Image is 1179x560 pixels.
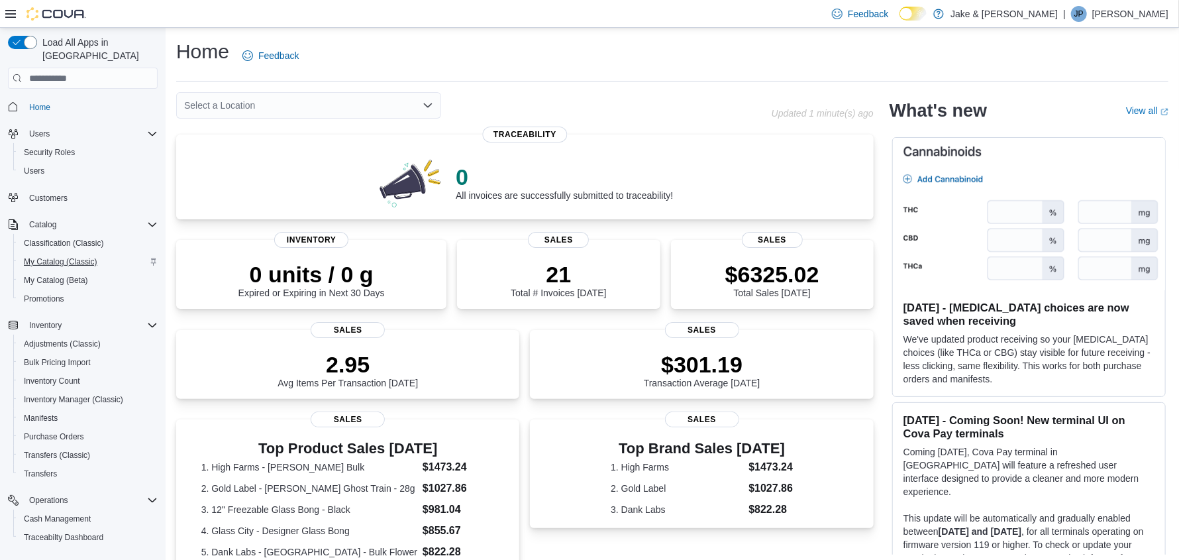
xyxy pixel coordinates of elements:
span: Classification (Classic) [24,238,104,249]
span: Inventory Count [24,376,80,386]
button: Adjustments (Classic) [13,335,163,353]
span: Feedback [848,7,888,21]
button: Purchase Orders [13,427,163,446]
span: Inventory Manager (Classic) [24,394,123,405]
span: Customers [29,193,68,203]
span: Inventory Manager (Classic) [19,392,158,408]
span: Inventory [24,317,158,333]
span: Sales [311,412,385,427]
p: | [1063,6,1066,22]
dt: 3. 12" Freezable Glass Bong - Black [201,503,417,516]
span: Sales [311,322,385,338]
a: My Catalog (Classic) [19,254,103,270]
span: Feedback [258,49,299,62]
a: Transfers [19,466,62,482]
dt: 1. High Farms - [PERSON_NAME] Bulk [201,461,417,474]
div: Transaction Average [DATE] [644,351,760,388]
span: Inventory Count [19,373,158,389]
dt: 2. Gold Label - [PERSON_NAME] Ghost Train - 28g [201,482,417,495]
p: Jake & [PERSON_NAME] [950,6,1058,22]
button: Users [3,125,163,143]
span: My Catalog (Beta) [19,272,158,288]
img: 0 [376,156,445,209]
dt: 2. Gold Label [611,482,743,495]
button: Inventory Count [13,372,163,390]
h3: Top Product Sales [DATE] [201,441,495,457]
a: Security Roles [19,144,80,160]
span: Traceabilty Dashboard [19,530,158,545]
dd: $822.28 [748,502,793,518]
button: Inventory [24,317,67,333]
span: Customers [24,190,158,206]
span: Promotions [19,291,158,307]
button: Transfers [13,465,163,483]
span: Traceabilty Dashboard [24,532,103,543]
span: My Catalog (Classic) [24,256,97,267]
span: Users [29,129,50,139]
span: Sales [742,232,803,248]
span: Home [24,98,158,115]
dd: $1473.24 [423,459,495,475]
svg: External link [1160,108,1168,116]
dd: $822.28 [423,544,495,560]
button: Inventory [3,316,163,335]
span: Adjustments (Classic) [24,339,101,349]
span: Transfers [19,466,158,482]
span: Sales [665,322,739,338]
a: Inventory Manager (Classic) [19,392,128,408]
dd: $1027.86 [423,480,495,496]
span: Operations [24,492,158,508]
p: 2.95 [278,351,418,378]
span: Traceability [483,127,567,142]
p: Updated 1 minute(s) ago [772,108,874,119]
span: Security Roles [19,144,158,160]
span: Transfers [24,469,57,479]
span: Operations [29,495,68,506]
button: Open list of options [423,100,433,111]
div: Jake Porter [1071,6,1087,22]
dt: 4. Glass City - Designer Glass Bong [201,524,417,537]
dd: $1027.86 [748,480,793,496]
span: Purchase Orders [19,429,158,445]
a: Bulk Pricing Import [19,355,96,370]
span: Users [24,126,158,142]
p: 21 [511,261,606,288]
button: Manifests [13,409,163,427]
button: Cash Management [13,510,163,528]
button: Inventory Manager (Classic) [13,390,163,409]
span: Users [24,166,44,176]
button: Operations [3,491,163,510]
p: $301.19 [644,351,760,378]
span: Manifests [19,410,158,426]
dd: $1473.24 [748,459,793,475]
input: Dark Mode [899,7,927,21]
div: Expired or Expiring in Next 30 Days [238,261,385,298]
button: Users [24,126,55,142]
a: Traceabilty Dashboard [19,530,109,545]
button: Traceabilty Dashboard [13,528,163,547]
dd: $981.04 [423,502,495,518]
button: Transfers (Classic) [13,446,163,465]
span: Inventory [274,232,348,248]
div: Total # Invoices [DATE] [511,261,606,298]
h3: Top Brand Sales [DATE] [611,441,793,457]
span: Classification (Classic) [19,235,158,251]
button: Bulk Pricing Import [13,353,163,372]
a: Users [19,163,50,179]
button: My Catalog (Beta) [13,271,163,290]
div: All invoices are successfully submitted to traceability! [456,164,673,201]
button: My Catalog (Classic) [13,252,163,271]
span: My Catalog (Classic) [19,254,158,270]
a: My Catalog (Beta) [19,272,93,288]
p: Coming [DATE], Cova Pay terminal in [GEOGRAPHIC_DATA] will feature a refreshed user interface des... [903,445,1154,498]
button: Catalog [24,217,62,233]
a: Customers [24,190,73,206]
a: Feedback [827,1,894,27]
span: Home [29,102,50,113]
a: Promotions [19,291,70,307]
span: Bulk Pricing Import [19,355,158,370]
button: Classification (Classic) [13,234,163,252]
a: Transfers (Classic) [19,447,95,463]
span: Inventory [29,320,62,331]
